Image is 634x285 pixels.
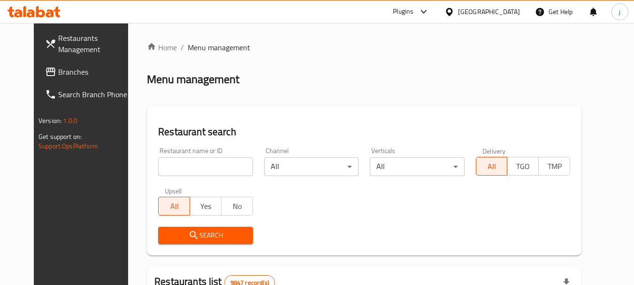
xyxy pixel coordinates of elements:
[166,230,245,241] span: Search
[225,200,249,213] span: No
[147,42,581,53] nav: breadcrumb
[188,42,250,53] span: Menu management
[482,147,506,154] label: Delivery
[542,160,566,173] span: TMP
[190,197,222,216] button: Yes
[38,140,98,152] a: Support.OpsPlatform
[58,89,132,100] span: Search Branch Phone
[38,27,140,61] a: Restaurants Management
[264,157,359,176] div: All
[162,200,186,213] span: All
[38,131,82,143] span: Get support on:
[158,197,190,216] button: All
[158,157,252,176] input: Search for restaurant name or ID..
[458,7,520,17] div: [GEOGRAPHIC_DATA]
[38,61,140,83] a: Branches
[38,115,61,127] span: Version:
[147,72,239,87] h2: Menu management
[38,83,140,106] a: Search Branch Phone
[181,42,184,53] li: /
[63,115,77,127] span: 1.0.0
[619,7,620,17] span: j
[480,160,504,173] span: All
[158,125,570,139] h2: Restaurant search
[393,6,413,17] div: Plugins
[476,157,508,176] button: All
[58,66,132,77] span: Branches
[511,160,535,173] span: TGO
[194,200,218,213] span: Yes
[538,157,570,176] button: TMP
[165,187,182,194] label: Upsell
[158,227,252,244] button: Search
[370,157,464,176] div: All
[58,32,132,55] span: Restaurants Management
[221,197,253,216] button: No
[507,157,539,176] button: TGO
[147,42,177,53] a: Home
